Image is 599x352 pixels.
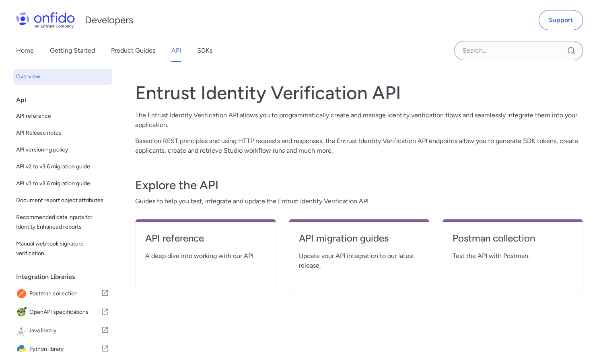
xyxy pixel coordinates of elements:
span: API versioning policy [16,145,109,155]
input: Onfido search input field [454,41,583,60]
a: Getting Started [50,39,95,62]
span: API Release notes [16,128,109,138]
span: Update your API integration to our latest release. [299,251,420,270]
a: IconJava libraryJava library [13,322,112,340]
a: API reference [145,232,266,251]
a: API migration guides [299,232,420,251]
span: Overview [16,72,109,82]
h4: Postman collection [452,232,573,245]
h4: API migration guides [299,232,420,245]
a: Recommended data inputs for Identity Enhanced reports [13,209,112,235]
a: Document report object attributes [13,192,112,209]
a: API [171,39,181,62]
h3: Explore the API [135,177,583,193]
span: Recommended data inputs for Identity Enhanced reports [16,213,109,232]
span: API v2 to v3.6 migration guide [16,162,109,172]
p: The Entrust Identity Verification API allows you to programmatically create and manage identity v... [135,111,583,130]
a: Product Guides [111,39,155,62]
a: API Release notes [13,125,112,141]
a: Postman collection [452,232,573,251]
span: Guides to help you test, integrate and update the Entrust Identity Verification API [135,196,583,206]
p: Based on REST principles and using HTTP requests and responses, the Entrust Identity Verification... [135,136,583,156]
a: Home [16,39,34,62]
span: Java library [29,325,101,336]
a: IconPostman collectionPostman collection [13,285,112,303]
span: Manual webhook signature verification [16,239,109,258]
span: OpenAPI specifications [29,307,101,318]
a: Support [539,10,583,30]
span: API reference [16,111,109,121]
span: API v3 to v3.6 migration guide [16,179,109,188]
span: Document report object attributes [16,196,109,205]
img: IconPostman collection [16,288,29,299]
h1: Developers [85,14,133,27]
a: Overview [13,69,112,85]
img: IconJava library [16,325,29,336]
img: IconOpenAPI specifications [16,307,29,318]
a: API v2 to v3.6 migration guide [13,159,112,175]
h4: API reference [145,232,266,245]
a: API versioning policy [13,142,112,158]
div: Integration Libraries [16,269,115,285]
span: A deep dive into working with our API. [145,251,266,261]
a: Manual webhook signature verification [13,236,112,262]
img: Onfido Logo [16,12,75,28]
div: Api [16,92,115,108]
a: API v3 to v3.6 migration guide [13,176,112,192]
h1: Entrust Identity Verification API [135,82,583,104]
span: Test the API with Postman. [452,251,573,261]
a: API reference [13,108,112,124]
span: Postman collection [29,288,101,299]
a: SDKs [197,39,212,62]
a: IconOpenAPI specificationsOpenAPI specifications [13,303,112,321]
